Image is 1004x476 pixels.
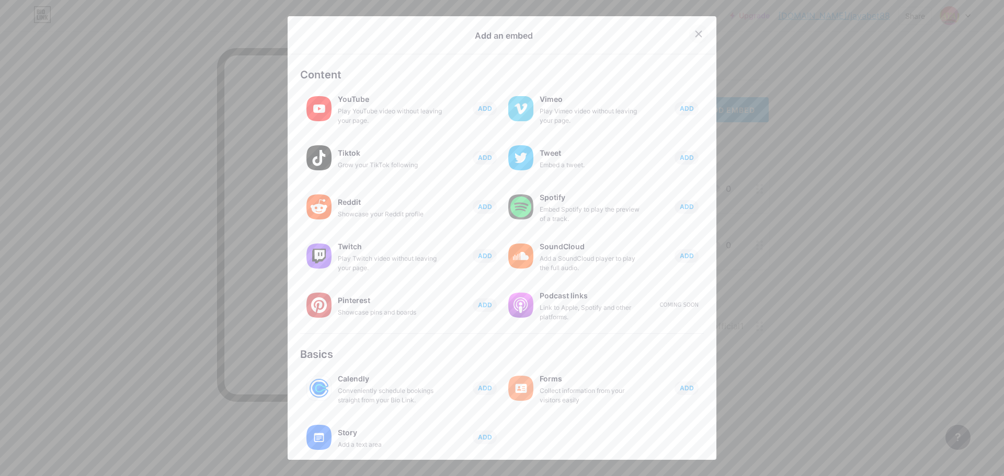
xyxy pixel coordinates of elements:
img: reddit [306,194,332,219]
span: ADD [680,202,694,211]
div: Forms [540,371,644,386]
div: Twitch [338,239,442,254]
span: ADD [680,384,694,392]
div: Spotify [540,190,644,205]
span: ADD [478,300,492,309]
button: ADD [473,200,497,214]
div: Play Vimeo video without leaving your page. [540,107,644,125]
button: ADD [473,249,497,263]
span: ADD [478,202,492,211]
div: Tweet [540,146,644,160]
img: story [306,425,332,450]
button: ADD [675,102,699,115]
img: twitter [508,145,533,170]
img: calendly [306,376,332,401]
span: ADD [680,251,694,260]
div: Embed Spotify to play the preview of a track. [540,205,644,224]
div: Add a SoundCloud player to play the full audio. [540,254,644,273]
div: Reddit [338,195,442,210]
button: ADD [675,381,699,395]
button: ADD [675,249,699,263]
img: forms [508,376,533,401]
div: Content [300,67,704,83]
button: ADD [473,102,497,115]
button: ADD [473,151,497,165]
div: SoundCloud [540,239,644,254]
button: ADD [473,381,497,395]
div: Calendly [338,371,442,386]
div: Conveniently schedule bookings straight from your Bio Link. [338,386,442,405]
button: ADD [473,431,497,444]
div: Story [338,425,442,440]
button: ADD [675,200,699,214]
div: Collect information from your visitors easily [540,386,644,405]
span: ADD [478,384,492,392]
div: Link to Apple, Spotify and other platforms. [540,303,644,322]
span: ADD [680,104,694,113]
div: Showcase pins and boards [338,308,442,317]
img: tiktok [306,145,332,170]
div: Add an embed [475,29,533,42]
div: Add a text area [338,440,442,449]
div: Pinterest [338,293,442,308]
div: Tiktok [338,146,442,160]
button: ADD [473,298,497,312]
div: YouTube [338,92,442,107]
div: Vimeo [540,92,644,107]
img: podcastlinks [508,293,533,318]
img: pinterest [306,293,332,318]
span: ADD [478,433,492,442]
div: Coming soon [660,301,699,309]
div: Play Twitch video without leaving your page. [338,254,442,273]
img: spotify [508,194,533,219]
span: ADD [478,251,492,260]
button: ADD [675,151,699,165]
span: ADD [478,153,492,162]
img: twitch [306,243,332,269]
img: youtube [306,96,332,121]
span: ADD [478,104,492,113]
span: ADD [680,153,694,162]
div: Grow your TikTok following [338,160,442,170]
img: soundcloud [508,243,533,269]
div: Podcast links [540,288,644,303]
div: Play YouTube video without leaving your page. [338,107,442,125]
div: Showcase your Reddit profile [338,210,442,219]
img: vimeo [508,96,533,121]
div: Embed a tweet. [540,160,644,170]
div: Basics [300,346,704,362]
